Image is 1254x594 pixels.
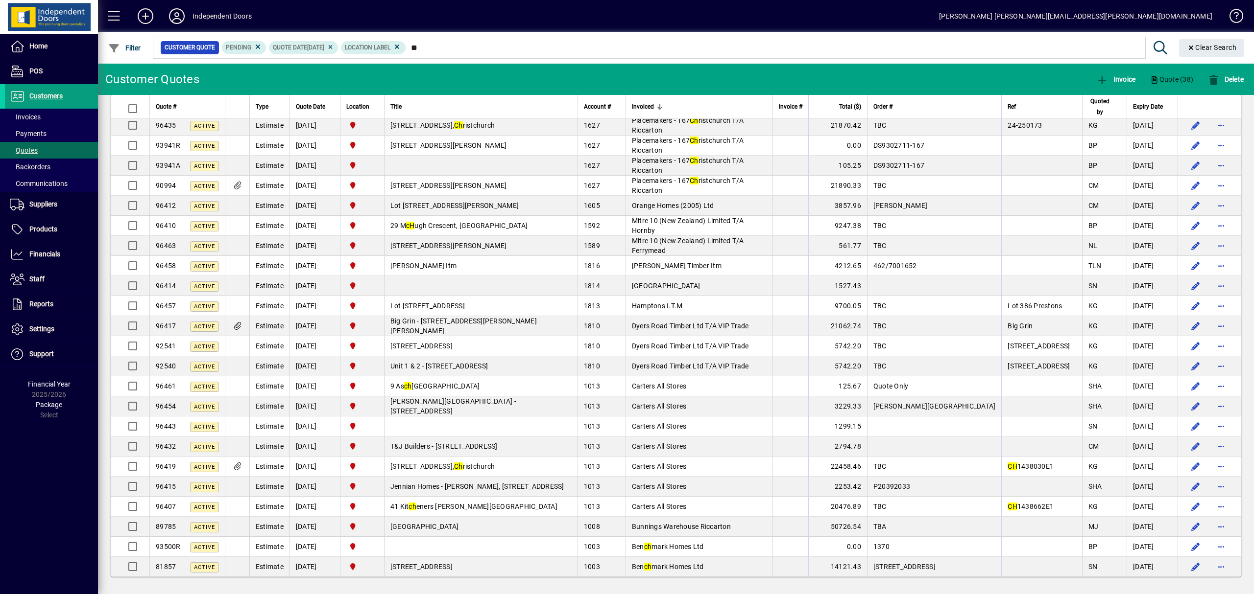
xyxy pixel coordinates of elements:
span: 1013 [584,382,600,390]
div: Quoted by [1088,96,1121,117]
td: 4212.65 [808,256,867,276]
span: Pending [226,44,251,51]
a: Backorders [5,159,98,175]
span: 1627 [584,182,600,189]
span: SHA [1088,382,1102,390]
td: 5742.20 [808,336,867,356]
span: Hamptons I.T.M [632,302,683,310]
span: Invoiced [632,101,654,112]
span: 93941A [156,161,181,169]
td: [DATE] [1127,276,1178,296]
span: DS9302711-167 [873,161,924,169]
span: Christchurch [346,260,378,271]
span: Suppliers [29,200,57,208]
span: Invoice [1096,75,1135,83]
a: Knowledge Base [1222,2,1242,34]
span: Active [194,183,215,189]
app-page-header-button: Convert to invoice [1086,70,1146,88]
td: 5742.20 [808,356,867,376]
td: [DATE] [1127,176,1178,196]
span: Christchurch [346,280,378,291]
span: Customer Quote [165,43,215,52]
span: Backorders [10,163,50,171]
span: Home [29,42,48,50]
td: [DATE] [1127,256,1178,276]
span: NL [1088,242,1098,250]
button: More options [1213,298,1229,314]
span: Estimate [256,382,284,390]
td: [DATE] [289,356,340,376]
td: [DATE] [1127,216,1178,236]
button: More options [1213,137,1229,153]
span: Estimate [256,141,284,149]
span: Lot 386 Prestons [1008,302,1062,310]
span: 1627 [584,141,600,149]
span: Christchurch [346,240,378,251]
button: Edit [1188,499,1204,514]
span: 462/7001652 [873,262,917,270]
span: TBC [873,242,887,250]
em: ch [404,382,412,390]
a: Settings [5,317,98,342]
span: Active [194,323,215,330]
button: Quote (38) [1146,70,1197,88]
span: [PERSON_NAME] Timber Itm [632,262,722,270]
button: Edit [1188,338,1204,354]
td: [DATE] [289,316,340,336]
span: 1810 [584,322,600,330]
button: More options [1213,559,1229,574]
a: Quotes [5,142,98,159]
span: 1814 [584,282,600,290]
app-page-header-button: Delete selection [1197,70,1254,88]
button: Edit [1188,278,1204,294]
span: 29 M ugh Crescent, [GEOGRAPHIC_DATA] [390,222,528,229]
button: Edit [1188,539,1204,554]
span: Active [194,384,215,390]
span: Orange Homes (2005) Ltd [632,202,714,209]
span: BP [1088,141,1098,149]
button: Edit [1188,158,1204,173]
span: Quote Date [296,101,325,112]
div: Customer Quotes [105,71,199,87]
button: More options [1213,398,1229,414]
span: Account # [584,101,611,112]
span: Christchurch [346,320,378,331]
span: Estimate [256,182,284,189]
span: 96417 [156,322,176,330]
span: 96414 [156,282,176,290]
button: More options [1213,479,1229,494]
td: 21870.42 [808,115,867,136]
button: Delete [1205,70,1246,88]
span: 90994 [156,182,176,189]
span: Christchurch [346,140,378,151]
button: Edit [1188,458,1204,474]
span: Placemakers - 167 ristchurch T/A Riccarton [632,177,744,194]
span: Active [194,263,215,270]
button: More options [1213,178,1229,193]
span: 1816 [584,262,600,270]
span: Estimate [256,121,284,129]
button: Edit [1188,378,1204,394]
span: TBC [873,302,887,310]
span: [STREET_ADDRESS][PERSON_NAME] [390,182,506,189]
span: Active [194,163,215,169]
span: Financials [29,250,60,258]
td: 9700.05 [808,296,867,316]
span: Order # [873,101,892,112]
span: [STREET_ADDRESS][PERSON_NAME] [390,242,506,250]
span: Christchurch [346,180,378,191]
button: Clear [1179,39,1245,57]
span: Estimate [256,242,284,250]
span: [DATE] [307,44,324,51]
span: TLN [1088,262,1102,270]
a: Products [5,217,98,242]
button: More options [1213,519,1229,534]
td: [DATE] [1127,115,1178,136]
span: Quoted by [1088,96,1112,117]
button: More options [1213,238,1229,253]
a: Support [5,342,98,366]
button: Edit [1188,218,1204,233]
span: Mitre 10 (New Zealand) Limited T/A Hornby [632,217,744,234]
em: Ch [690,137,699,144]
span: Active [194,223,215,229]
